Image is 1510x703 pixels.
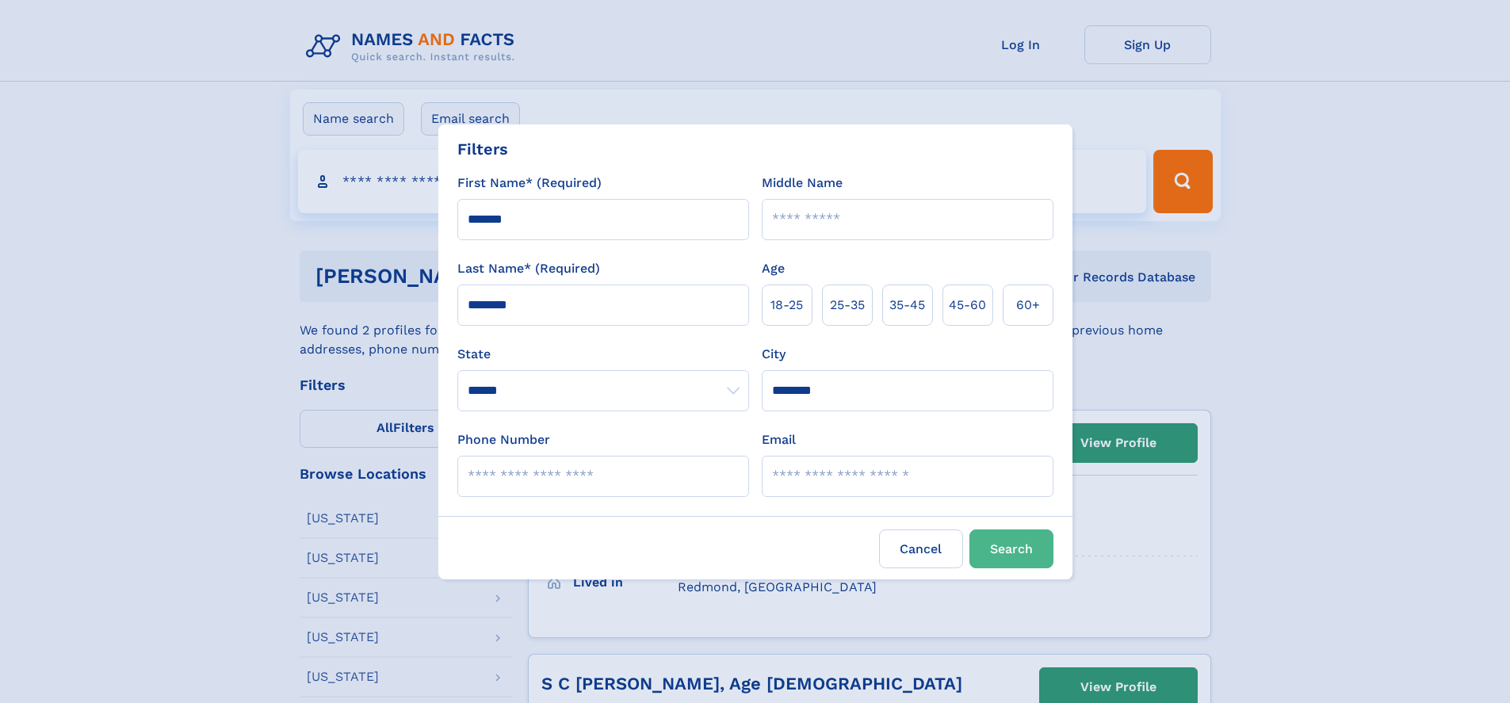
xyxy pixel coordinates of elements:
label: First Name* (Required) [457,174,602,193]
span: 25‑35 [830,296,865,315]
span: 35‑45 [889,296,925,315]
label: Cancel [879,529,963,568]
label: Middle Name [762,174,843,193]
label: State [457,345,749,364]
label: Phone Number [457,430,550,449]
label: Age [762,259,785,278]
button: Search [969,529,1053,568]
span: 18‑25 [770,296,803,315]
label: Last Name* (Required) [457,259,600,278]
label: City [762,345,786,364]
span: 60+ [1016,296,1040,315]
label: Email [762,430,796,449]
span: 45‑60 [949,296,986,315]
div: Filters [457,137,508,161]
